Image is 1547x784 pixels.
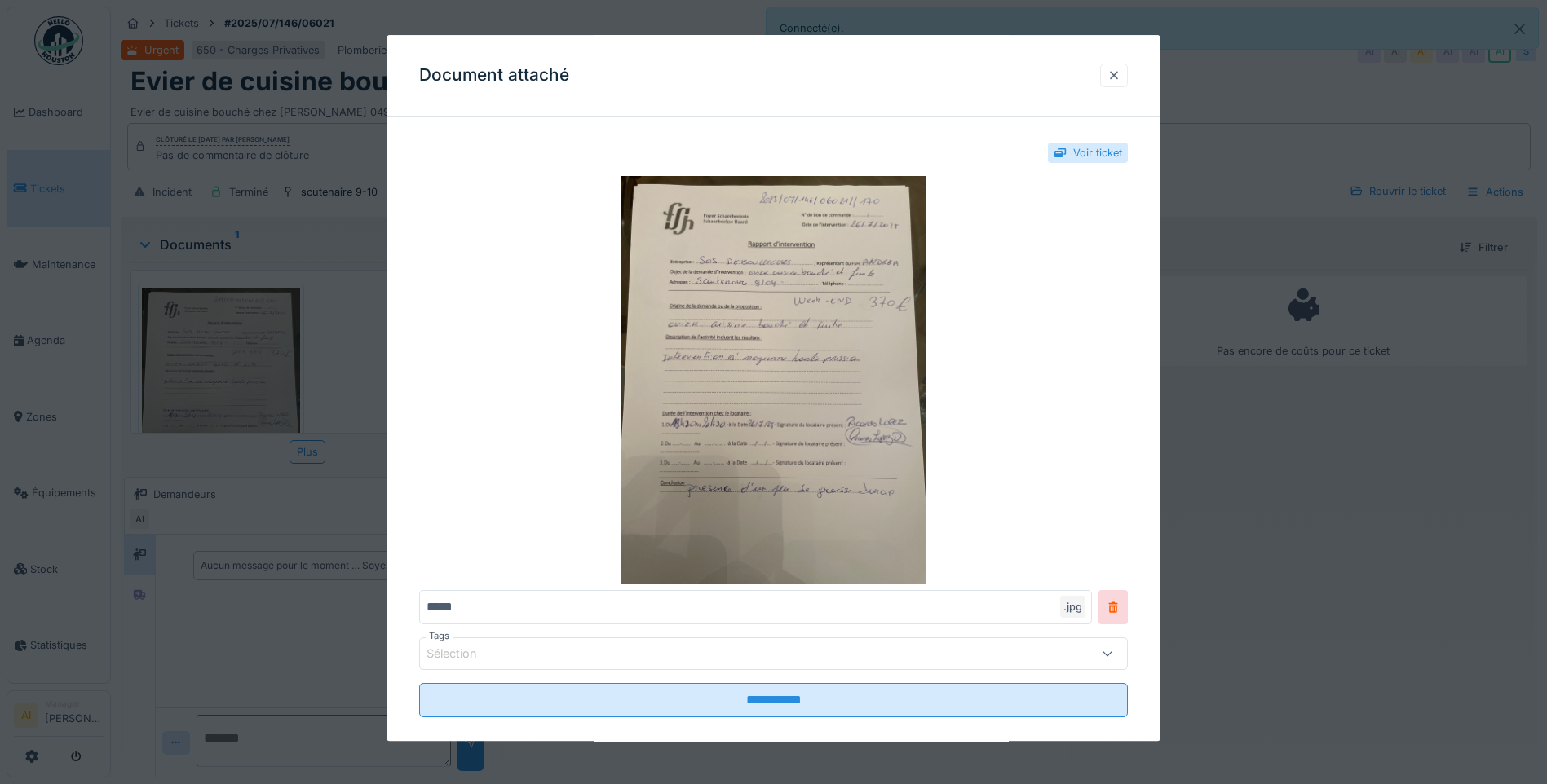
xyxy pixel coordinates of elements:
h3: Document attaché [419,65,569,86]
div: Voir ticket [1073,145,1122,161]
div: .jpg [1060,596,1085,618]
label: Tags [426,629,453,643]
img: c41cb4df-a2b3-4aaf-8c18-d1ed98aef11b-image.jpg [419,176,1128,584]
div: Sélection [427,645,500,663]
